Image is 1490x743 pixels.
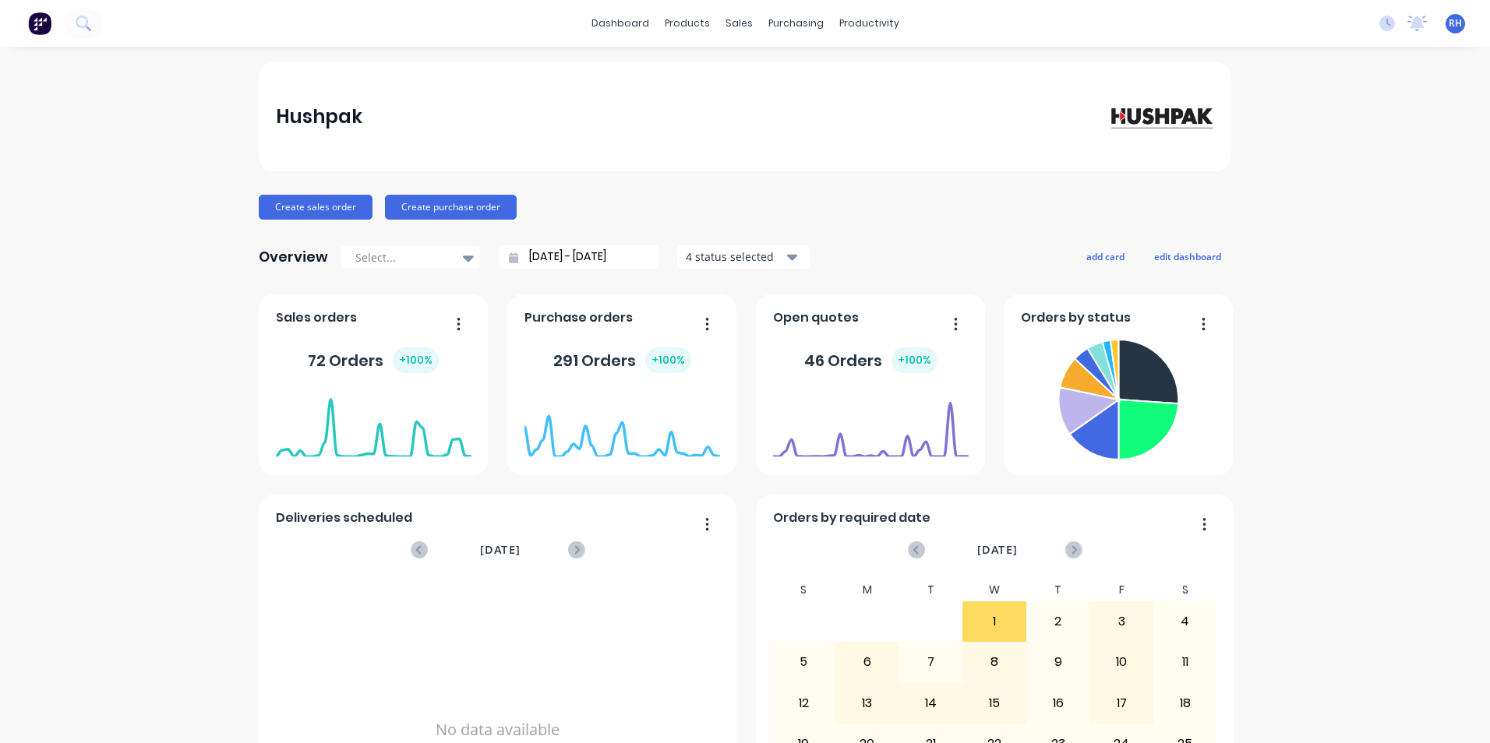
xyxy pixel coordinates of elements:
div: purchasing [761,12,832,35]
div: W [962,579,1026,601]
span: Orders by status [1021,308,1131,327]
img: Hushpak [1105,103,1214,130]
div: 12 [773,684,835,723]
button: 4 status selected [677,245,810,269]
div: sales [718,12,761,35]
div: + 100 % [393,347,439,373]
div: 4 status selected [686,248,784,265]
div: 13 [836,684,899,723]
div: 17 [1090,684,1153,723]
button: Create purchase order [385,195,517,220]
button: edit dashboard [1144,246,1231,266]
span: Purchase orders [524,308,633,327]
div: 1 [963,602,1026,641]
div: 6 [836,643,899,681]
div: 15 [963,684,1026,723]
div: Hushpak [276,101,362,132]
span: [DATE] [977,541,1018,558]
div: T [899,579,963,601]
div: 18 [1154,684,1216,723]
div: M [835,579,899,601]
div: 7 [900,643,962,681]
div: 4 [1154,602,1216,641]
span: Sales orders [276,308,357,327]
span: Deliveries scheduled [276,509,412,527]
div: T [1026,579,1090,601]
img: Factory [28,12,51,35]
div: 2 [1027,602,1089,641]
div: 16 [1027,684,1089,723]
div: 14 [900,684,962,723]
div: 46 Orders [804,347,937,373]
div: 9 [1027,643,1089,681]
div: + 100 % [645,347,691,373]
div: Overview [259,241,328,273]
button: add card [1076,246,1135,266]
div: S [1153,579,1217,601]
div: F [1089,579,1153,601]
button: Create sales order [259,195,372,220]
span: RH [1449,16,1462,30]
div: productivity [832,12,907,35]
a: dashboard [584,12,657,35]
div: S [772,579,836,601]
div: 10 [1090,643,1153,681]
div: 11 [1154,643,1216,681]
div: 5 [773,643,835,681]
div: + 100 % [892,347,937,373]
div: 8 [963,643,1026,681]
span: Open quotes [773,308,859,327]
div: products [657,12,718,35]
span: [DATE] [480,541,521,558]
div: 291 Orders [553,347,691,373]
div: 72 Orders [308,347,439,373]
div: 3 [1090,602,1153,641]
